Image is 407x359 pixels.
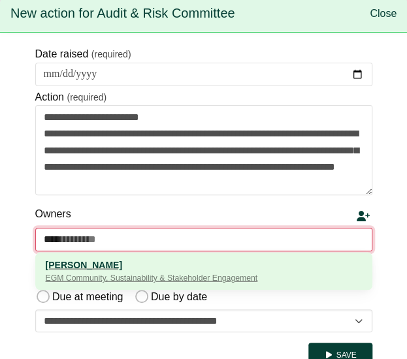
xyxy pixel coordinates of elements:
label: Due by date [149,289,207,305]
small: (required) [67,92,106,102]
div: menu-options [35,252,372,290]
div: EGM Community, Sustainability & Stakeholder Engagement [46,272,362,285]
label: Date raised [35,46,89,63]
label: Action [35,89,64,106]
a: Jane Anderson [35,252,372,290]
input: Due by date [135,290,148,303]
label: Due at meeting [51,289,123,305]
div: Add a new person [357,208,370,225]
div: [PERSON_NAME] [46,257,362,272]
label: Owners [35,206,71,223]
small: (required) [91,49,131,59]
a: Close [370,8,397,19]
input: Due at meeting [37,290,50,303]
